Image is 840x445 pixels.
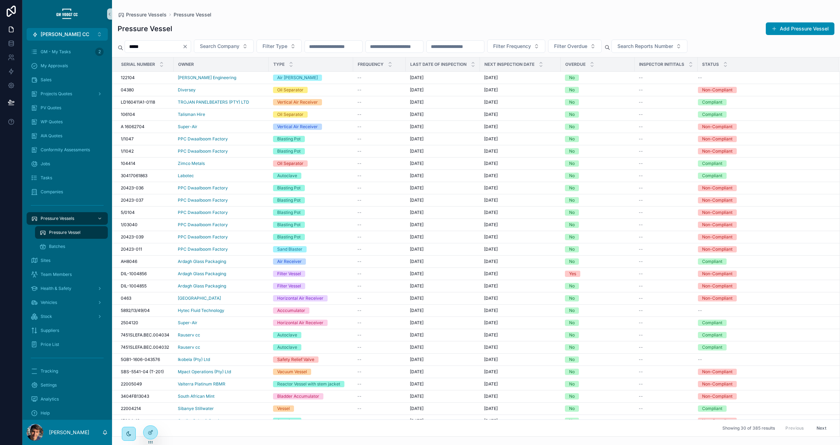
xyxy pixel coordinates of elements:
[617,43,673,50] span: Search Reports Number
[639,210,643,215] span: --
[639,87,693,93] a: --
[484,210,556,215] a: [DATE]
[121,112,135,117] span: 106104
[277,124,318,130] div: Vertical Air Receiver
[49,230,80,235] span: Pressure Vessel
[22,41,112,420] div: scrollable content
[410,222,423,228] span: [DATE]
[357,185,362,191] span: --
[484,173,498,179] span: [DATE]
[273,160,349,167] a: Oil Separator
[41,189,63,195] span: Companies
[484,136,498,142] span: [DATE]
[410,185,476,191] a: [DATE]
[410,75,423,81] span: [DATE]
[178,197,228,203] a: PPC Dwaalboom Factory
[178,112,205,117] a: Talisman Hire
[698,148,831,154] a: Non-Compliant
[178,148,265,154] a: PPC Dwaalboom Factory
[273,124,349,130] a: Vertical Air Receiver
[702,173,722,179] div: Compliant
[702,87,733,93] div: Non-Compliant
[178,185,265,191] a: PPC Dwaalboom Factory
[27,88,108,100] a: Projects Quotes
[639,197,693,203] a: --
[357,222,362,228] span: --
[121,99,169,105] a: LD160411A1-0118
[639,173,643,179] span: --
[569,87,575,93] div: No
[639,124,643,130] span: --
[27,74,108,86] a: Sales
[357,197,401,203] a: --
[410,87,476,93] a: [DATE]
[178,148,228,154] span: PPC Dwaalboom Factory
[357,222,401,228] a: --
[178,161,265,166] a: Zimco Metals
[126,11,167,18] span: Pressure Vessels
[27,144,108,156] a: Conformity Assessments
[178,75,265,81] a: [PERSON_NAME] Engineering
[200,43,239,50] span: Search Company
[639,222,643,228] span: --
[565,185,630,191] a: No
[178,210,228,215] a: PPC Dwaalboom Factory
[121,87,134,93] span: 04380
[357,75,362,81] span: --
[178,87,196,93] a: Diversey
[121,148,169,154] a: 1/1042
[569,124,575,130] div: No
[565,136,630,142] a: No
[569,173,575,179] div: No
[178,173,194,179] a: Labotec
[698,197,831,203] a: Non-Compliant
[569,148,575,154] div: No
[698,185,831,191] a: Non-Compliant
[277,87,303,93] div: Oil Separator
[565,209,630,216] a: No
[357,136,362,142] span: --
[484,161,556,166] a: [DATE]
[178,173,265,179] a: Labotec
[702,197,733,203] div: Non-Compliant
[484,124,498,130] span: [DATE]
[178,75,236,81] a: [PERSON_NAME] Engineering
[410,136,423,142] span: [DATE]
[639,124,693,130] a: --
[565,99,630,105] a: No
[277,222,301,228] div: Blasting Pot
[273,148,349,154] a: Blasting Pot
[178,136,228,142] span: PPC Dwaalboom Factory
[702,185,733,191] div: Non-Compliant
[121,148,134,154] span: 1/1042
[27,130,108,142] a: AIA Quotes
[639,136,693,142] a: --
[273,173,349,179] a: Autoclave
[410,75,476,81] a: [DATE]
[27,212,108,225] a: Pressure Vessels
[95,48,104,56] div: 2
[121,75,135,81] span: 122104
[41,147,90,153] span: Conformity Assessments
[357,87,401,93] a: --
[178,99,249,105] a: TROJAN PANELBEATERS (PTY) LTD
[178,185,228,191] span: PPC Dwaalboom Factory
[121,210,169,215] a: 5/0104
[484,197,498,203] span: [DATE]
[639,75,643,81] span: --
[27,172,108,184] a: Tasks
[357,185,401,191] a: --
[565,148,630,154] a: No
[121,124,169,130] a: A 16062704
[178,87,265,93] a: Diversey
[698,124,831,130] a: Non-Compliant
[277,160,303,167] div: Oil Separator
[41,63,68,69] span: My Approvals
[27,28,108,41] button: Select Button
[27,116,108,128] a: WP Quotes
[35,226,108,239] a: Pressure Vessel
[357,161,401,166] a: --
[766,22,834,35] button: Add Pressure Vessel
[484,148,556,154] a: [DATE]
[357,99,362,105] span: --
